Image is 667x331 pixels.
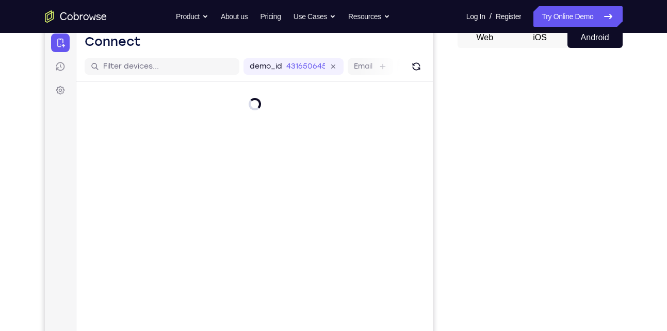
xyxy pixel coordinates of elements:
button: Refresh [363,31,380,47]
a: Go to the home page [45,10,107,23]
button: 6-digit code [178,310,241,331]
button: iOS [512,27,567,48]
button: Product [176,6,208,27]
a: Try Online Demo [533,6,622,27]
label: demo_id [205,34,237,44]
button: Android [567,27,623,48]
button: Web [458,27,513,48]
a: Register [496,6,521,27]
button: Use Cases [294,6,336,27]
input: Filter devices... [58,34,188,44]
a: About us [221,6,248,27]
button: Resources [348,6,390,27]
a: Pricing [260,6,281,27]
a: Log In [466,6,485,27]
span: / [490,10,492,23]
label: Email [309,34,328,44]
